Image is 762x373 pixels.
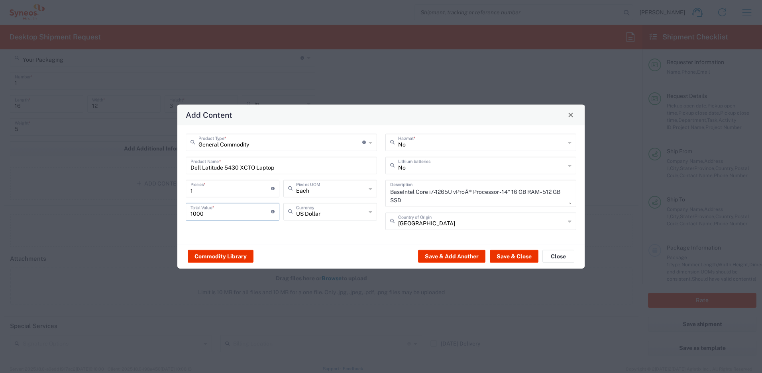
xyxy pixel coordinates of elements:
button: Save & Add Another [418,250,485,263]
button: Save & Close [490,250,538,263]
button: Commodity Library [188,250,253,263]
button: Close [542,250,574,263]
button: Close [565,109,576,120]
h4: Add Content [186,109,232,121]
